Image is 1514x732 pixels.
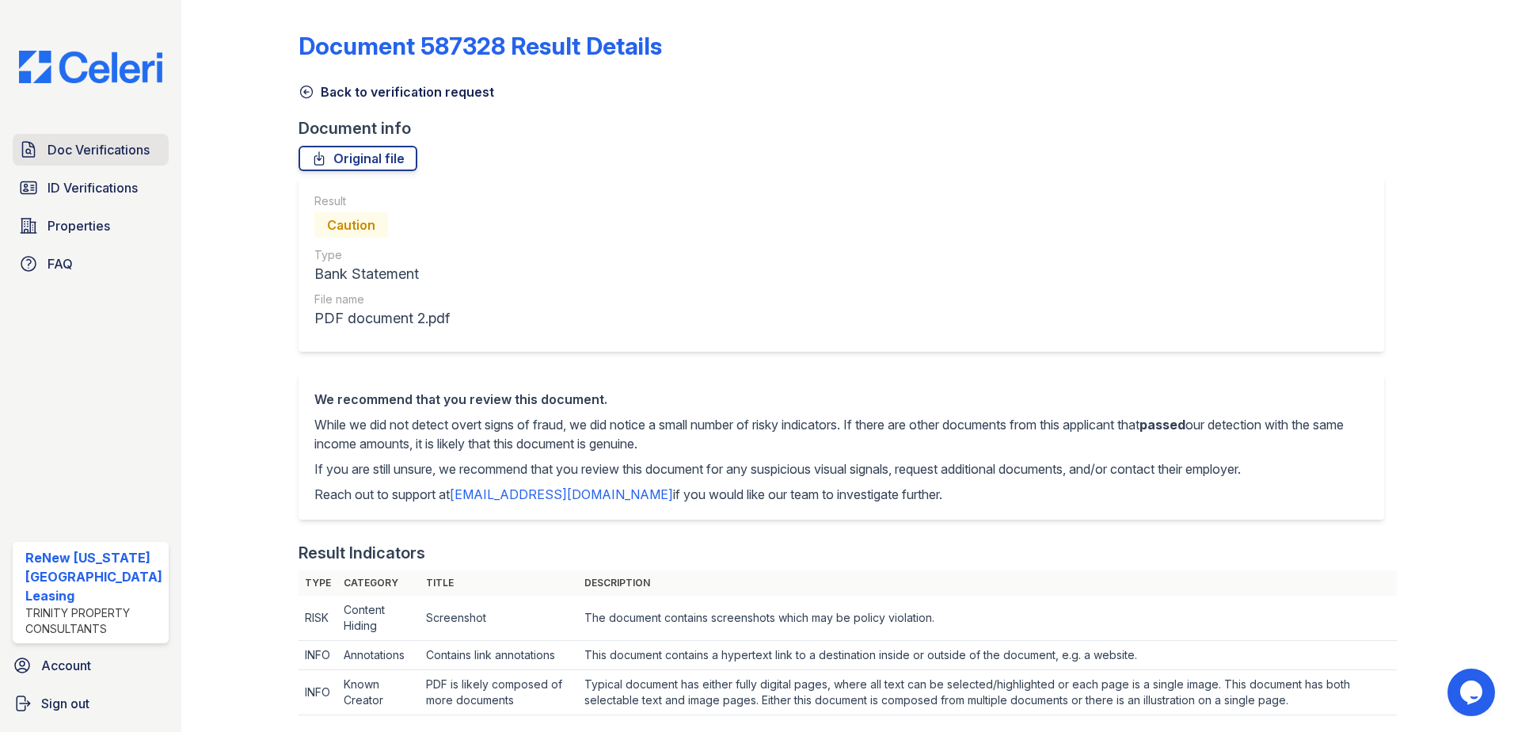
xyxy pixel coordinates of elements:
[578,641,1397,670] td: This document contains a hypertext link to a destination inside or outside of the document, e.g. ...
[337,670,420,715] td: Known Creator
[314,459,1369,478] p: If you are still unsure, we recommend that you review this document for any suspicious visual sig...
[420,596,578,641] td: Screenshot
[314,247,450,263] div: Type
[299,670,337,715] td: INFO
[450,486,673,502] a: [EMAIL_ADDRESS][DOMAIN_NAME]
[299,641,337,670] td: INFO
[314,212,388,238] div: Caution
[6,650,175,681] a: Account
[41,656,91,675] span: Account
[1139,417,1185,433] span: passed
[25,548,162,605] div: ReNew [US_STATE][GEOGRAPHIC_DATA] Leasing
[299,82,494,101] a: Back to verification request
[578,596,1397,641] td: The document contains screenshots which may be policy violation.
[48,216,110,235] span: Properties
[314,307,450,330] div: PDF document 2.pdf
[337,570,420,596] th: Category
[13,172,169,204] a: ID Verifications
[13,210,169,242] a: Properties
[299,146,417,171] a: Original file
[13,248,169,280] a: FAQ
[299,596,337,641] td: RISK
[6,51,175,83] img: CE_Logo_Blue-a8612792a0a2168367f1c8372b55b34899dd931a85d93a1a3d3e32e68fde9ad4.png
[420,641,578,670] td: Contains link annotations
[6,688,175,719] a: Sign out
[299,32,662,60] a: Document 587328 Result Details
[578,670,1397,715] td: Typical document has either fully digital pages, where all text can be selected/highlighted or ea...
[48,178,138,197] span: ID Verifications
[314,263,450,285] div: Bank Statement
[13,134,169,166] a: Doc Verifications
[299,117,1398,139] div: Document info
[314,193,450,209] div: Result
[1447,669,1498,716] iframe: chat widget
[420,570,578,596] th: Title
[41,694,89,713] span: Sign out
[25,605,162,637] div: Trinity Property Consultants
[48,140,150,159] span: Doc Verifications
[299,570,337,596] th: Type
[314,485,1369,504] p: Reach out to support at if you would like our team to investigate further.
[420,670,578,715] td: PDF is likely composed of more documents
[578,570,1397,596] th: Description
[314,415,1369,453] p: While we did not detect overt signs of fraud, we did notice a small number of risky indicators. I...
[337,641,420,670] td: Annotations
[299,542,425,564] div: Result Indicators
[337,596,420,641] td: Content Hiding
[314,390,1369,409] div: We recommend that you review this document.
[48,254,73,273] span: FAQ
[314,292,450,307] div: File name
